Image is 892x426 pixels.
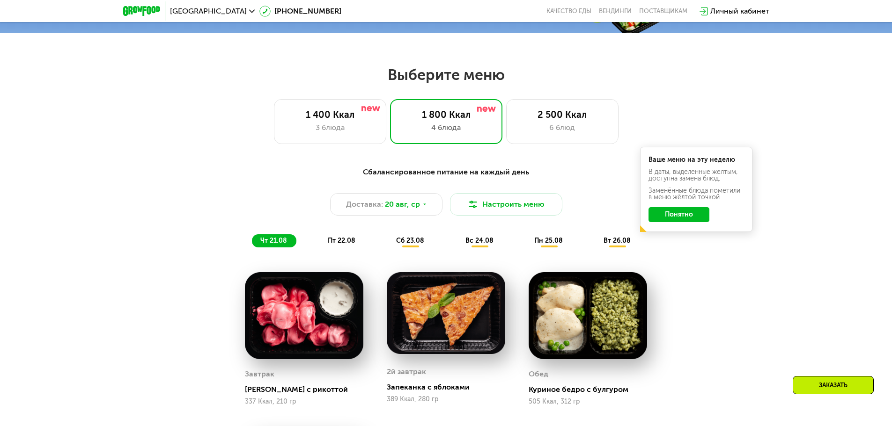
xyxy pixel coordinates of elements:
[170,7,247,15] span: [GEOGRAPHIC_DATA]
[387,365,426,379] div: 2й завтрак
[259,6,341,17] a: [PHONE_NUMBER]
[793,376,874,394] div: Заказать
[649,169,744,182] div: В даты, выделенные желтым, доступна замена блюд.
[465,237,494,245] span: вс 24.08
[599,7,632,15] a: Вендинги
[284,109,376,120] div: 1 400 Ккал
[529,398,647,405] div: 505 Ккал, 312 гр
[385,199,420,210] span: 20 авг, ср
[328,237,355,245] span: пт 22.08
[516,122,609,133] div: 6 блюд
[649,157,744,163] div: Ваше меню на эту неделю
[710,6,769,17] div: Личный кабинет
[387,396,505,403] div: 389 Ккал, 280 гр
[245,398,363,405] div: 337 Ккал, 210 гр
[516,109,609,120] div: 2 500 Ккал
[284,122,376,133] div: 3 блюда
[400,109,493,120] div: 1 800 Ккал
[649,207,709,222] button: Понятно
[400,122,493,133] div: 4 блюда
[450,193,562,216] button: Настроить меню
[245,367,274,381] div: Завтрак
[604,237,631,245] span: вт 26.08
[260,237,287,245] span: чт 21.08
[396,237,424,245] span: сб 23.08
[169,166,723,178] div: Сбалансированное питание на каждый день
[346,199,383,210] span: Доставка:
[639,7,687,15] div: поставщикам
[529,367,548,381] div: Обед
[534,237,563,245] span: пн 25.08
[649,188,744,201] div: Заменённые блюда пометили в меню жёлтой точкой.
[30,65,862,84] h2: Выберите меню
[387,383,513,392] div: Запеканка с яблоками
[529,385,655,394] div: Куриное бедро с булгуром
[245,385,371,394] div: [PERSON_NAME] с рикоттой
[546,7,591,15] a: Качество еды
